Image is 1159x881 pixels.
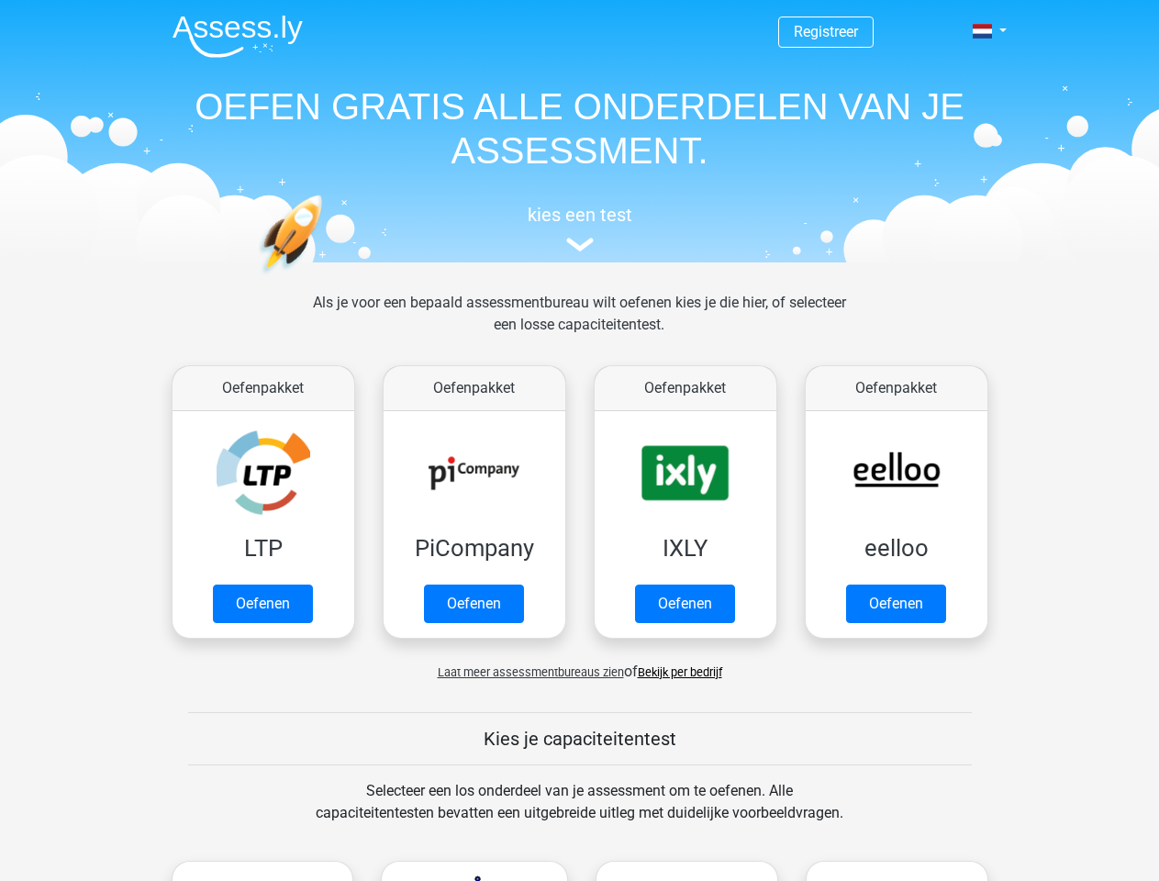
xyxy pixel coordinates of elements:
[213,585,313,623] a: Oefenen
[846,585,946,623] a: Oefenen
[298,780,861,846] div: Selecteer een los onderdeel van je assessment om te oefenen. Alle capaciteitentesten bevatten een...
[158,204,1002,252] a: kies een test
[158,84,1002,173] h1: OEFEN GRATIS ALLE ONDERDELEN VAN JE ASSESSMENT.
[158,204,1002,226] h5: kies een test
[259,195,394,361] img: oefenen
[438,665,624,679] span: Laat meer assessmentbureaus zien
[794,23,858,40] a: Registreer
[158,646,1002,683] div: of
[188,728,972,750] h5: Kies je capaciteitentest
[635,585,735,623] a: Oefenen
[638,665,722,679] a: Bekijk per bedrijf
[566,238,594,251] img: assessment
[173,15,303,58] img: Assessly
[424,585,524,623] a: Oefenen
[298,292,861,358] div: Als je voor een bepaald assessmentbureau wilt oefenen kies je die hier, of selecteer een losse ca...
